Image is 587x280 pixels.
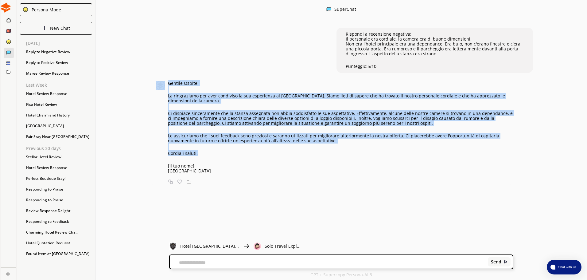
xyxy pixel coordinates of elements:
[265,244,301,249] p: Solo Travel Expl...
[23,239,95,248] div: Hotel Quotation Request
[26,41,95,46] p: [DATE]
[168,168,513,173] p: [GEOGRAPHIC_DATA]
[26,146,95,151] p: Previous 30 days
[23,228,95,237] div: Charming Hotel Review Cha...
[346,32,524,37] p: Rispondi a recensione negativa:
[23,7,28,12] img: Close
[503,260,508,264] img: Close
[1,2,11,13] img: Close
[23,260,95,269] div: Responding to Reviews
[23,174,95,183] div: Perfect Boutique Stay!
[23,206,95,215] div: Review Response Delight
[6,272,10,276] img: Close
[168,164,513,168] p: [Il tuo nome]
[254,243,261,250] img: Close
[26,83,95,88] p: Last Week
[243,243,250,250] img: Close
[326,7,331,12] img: Close
[23,185,95,194] div: Responding to Praise
[23,47,95,57] div: Reply to Negative Review
[491,259,501,264] b: Send
[23,152,95,162] div: Stellar Hotel Review!
[23,89,95,98] div: Hotel Review Response
[29,7,61,12] div: Persona Mode
[23,132,95,141] div: Fair Stay Near [GEOGRAPHIC_DATA]
[334,7,356,13] div: SuperChat
[168,151,513,156] p: Cordiali saluti,
[23,111,95,120] div: Hotel Charm and History
[23,217,95,226] div: Responding to Feedback
[346,37,524,41] p: Il personale era cordiale, la camera era di buone dimensioni.
[168,179,173,184] img: Copy
[23,195,95,205] div: Responding to Praise
[187,179,191,184] img: Save
[1,268,16,278] a: Close
[50,26,70,31] p: New Chat
[168,81,513,86] p: Gentile Ospite,
[346,41,524,56] p: Non era l'hotel principale era una dependance. Era buio, non c'erano finestre e c'era una piccola...
[42,26,47,30] img: Close
[168,133,513,143] p: Le assicuriamo che i suoi feedback sono preziosi e saranno utilizzati per migliorare ulteriorment...
[177,179,182,184] img: Favorite
[310,272,372,277] p: GPT + Supercopy Persona-AI 3
[23,163,95,172] div: Hotel Review Response
[156,81,165,90] img: Close
[346,64,524,69] p: Punteggio:5/10
[180,244,239,249] p: Hotel [GEOGRAPHIC_DATA]...
[23,249,95,258] div: Found Item at [GEOGRAPHIC_DATA]
[555,265,578,270] span: Chat with us
[23,100,95,109] div: Pisa Hotel Review
[168,111,513,126] p: Ci dispiace sinceramente che la stanza assegnata non abbia soddisfatto le sue aspettative. Effett...
[169,243,177,250] img: Close
[23,58,95,67] div: Reply to Positive Review
[168,93,513,103] p: La ringraziamo per aver condiviso la sua esperienza al [GEOGRAPHIC_DATA]. Siamo lieti di sapere c...
[23,121,95,131] div: [GEOGRAPHIC_DATA]
[547,260,581,274] button: atlas-launcher
[23,69,95,78] div: Maree Review Response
